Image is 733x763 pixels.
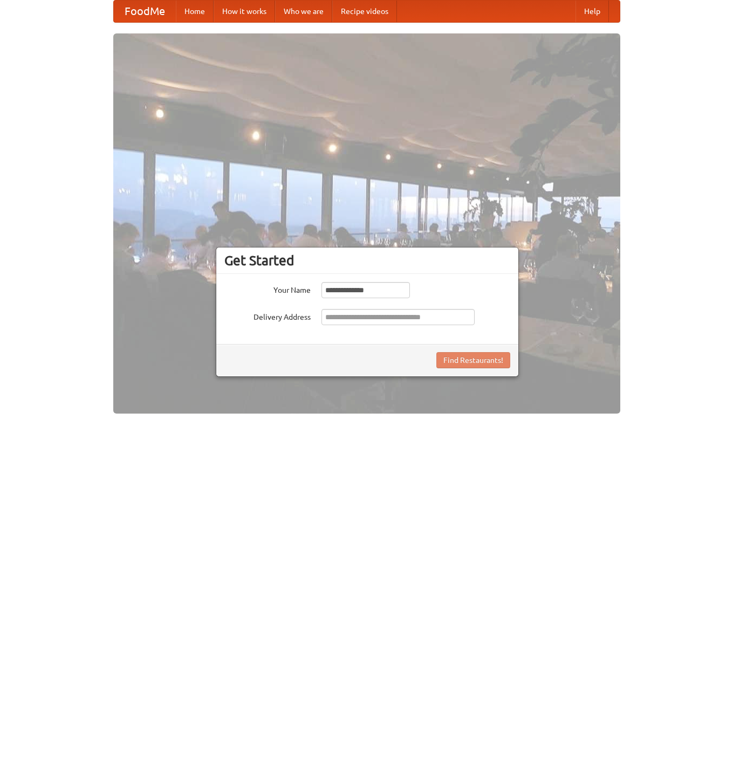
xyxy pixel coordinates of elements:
[224,282,311,295] label: Your Name
[576,1,609,22] a: Help
[176,1,214,22] a: Home
[436,352,510,368] button: Find Restaurants!
[224,309,311,322] label: Delivery Address
[275,1,332,22] a: Who we are
[332,1,397,22] a: Recipe videos
[224,252,510,269] h3: Get Started
[114,1,176,22] a: FoodMe
[214,1,275,22] a: How it works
